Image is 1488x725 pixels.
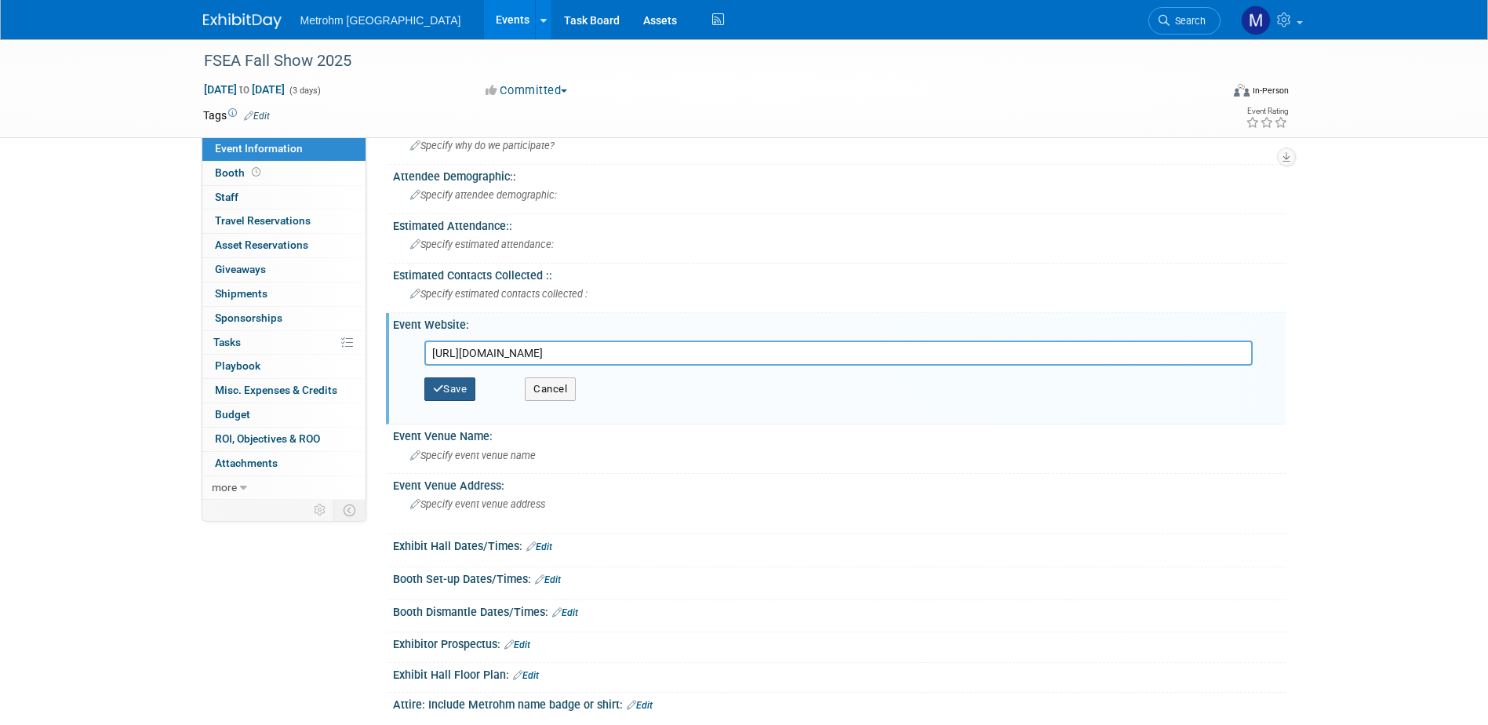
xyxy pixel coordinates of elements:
[215,142,303,155] span: Event Information
[202,162,366,185] a: Booth
[202,452,366,475] a: Attachments
[244,111,270,122] a: Edit
[202,234,366,257] a: Asset Reservations
[393,313,1286,333] div: Event Website:
[249,166,264,178] span: Booth not reserved yet
[215,166,264,179] span: Booth
[215,287,267,300] span: Shipments
[525,377,576,401] button: Cancel
[288,86,321,96] span: (3 days)
[393,165,1286,184] div: Attendee Demographic::
[393,693,1286,713] div: Attire: Include Metrohm name badge or shirt:
[202,428,366,451] a: ROI, Objectives & ROO
[393,264,1286,283] div: Estimated Contacts Collected ::
[1128,82,1290,105] div: Event Format
[215,384,337,396] span: Misc. Expenses & Credits
[410,239,554,250] span: Specify estimated attendance:
[410,450,536,461] span: Specify event venue name
[410,288,588,300] span: Specify estimated contacts collected :
[393,567,1286,588] div: Booth Set-up Dates/Times:
[424,341,1253,366] input: Enter URL
[513,670,539,681] a: Edit
[393,424,1286,444] div: Event Venue Name:
[552,607,578,618] a: Edit
[1241,5,1271,35] img: Michelle Simoes
[215,239,308,251] span: Asset Reservations
[393,214,1286,234] div: Estimated Attendance::
[215,311,282,324] span: Sponsorships
[215,263,266,275] span: Giveaways
[504,639,530,650] a: Edit
[202,209,366,233] a: Travel Reservations
[1234,84,1250,97] img: Format-Inperson.png
[307,500,334,520] td: Personalize Event Tab Strip
[1246,107,1288,115] div: Event Rating
[215,432,320,445] span: ROI, Objectives & ROO
[627,700,653,711] a: Edit
[480,82,573,99] button: Committed
[202,282,366,306] a: Shipments
[202,331,366,355] a: Tasks
[202,379,366,403] a: Misc. Expenses & Credits
[410,189,557,201] span: Specify attendee demographic:
[215,359,260,372] span: Playbook
[202,307,366,330] a: Sponsorships
[1252,85,1289,97] div: In-Person
[410,140,555,151] span: Specify why do we participate?
[203,13,282,29] img: ExhibitDay
[203,82,286,97] span: [DATE] [DATE]
[215,214,311,227] span: Travel Reservations
[202,355,366,378] a: Playbook
[393,600,1286,621] div: Booth Dismantle Dates/Times:
[202,476,366,500] a: more
[424,377,476,401] button: Save
[202,186,366,209] a: Staff
[1148,7,1221,35] a: Search
[393,534,1286,555] div: Exhibit Hall Dates/Times:
[237,83,252,96] span: to
[300,14,461,27] span: Metrohm [GEOGRAPHIC_DATA]
[410,498,545,510] span: Specify event venue address
[393,474,1286,494] div: Event Venue Address:
[202,137,366,161] a: Event Information
[393,663,1286,683] div: Exhibit Hall Floor Plan:
[212,481,237,494] span: more
[203,107,270,123] td: Tags
[215,457,278,469] span: Attachments
[215,191,238,203] span: Staff
[198,47,1197,75] div: FSEA Fall Show 2025
[526,541,552,552] a: Edit
[333,500,366,520] td: Toggle Event Tabs
[202,403,366,427] a: Budget
[535,574,561,585] a: Edit
[393,632,1286,653] div: Exhibitor Prospectus:
[202,258,366,282] a: Giveaways
[215,408,250,421] span: Budget
[1170,15,1206,27] span: Search
[213,336,241,348] span: Tasks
